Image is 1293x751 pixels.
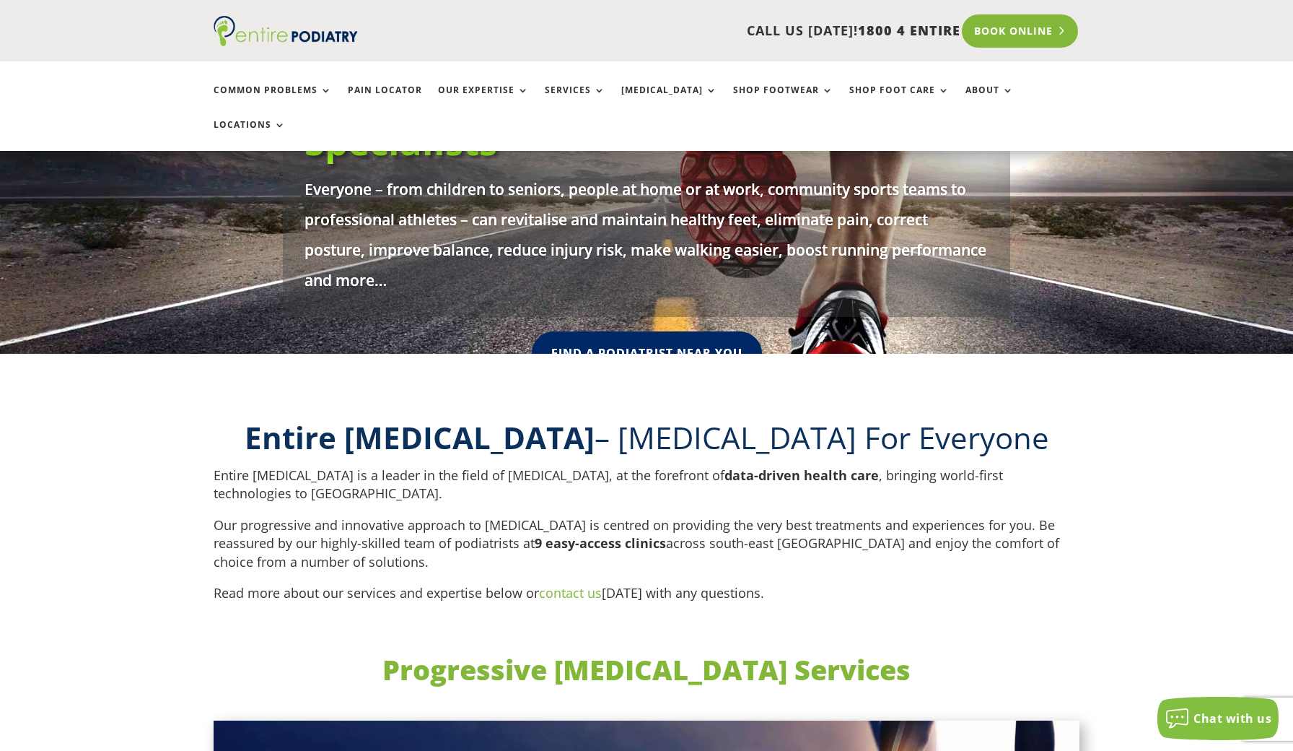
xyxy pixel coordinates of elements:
[733,85,833,116] a: Shop Footwear
[214,651,1079,696] h2: Progressive [MEDICAL_DATA] Services
[724,466,879,484] strong: data-driven health care
[545,85,605,116] a: Services
[214,35,358,49] a: Entire Podiatry
[214,466,1079,516] p: Entire [MEDICAL_DATA] is a leader in the field of [MEDICAL_DATA], at the forefront of , bringing ...
[965,85,1014,116] a: About
[214,584,1079,616] p: Read more about our services and expertise below or [DATE] with any questions.
[1193,711,1271,726] span: Chat with us
[962,14,1078,48] a: Book Online
[532,331,762,375] a: Find A Podiatrist Near You
[539,584,602,602] a: contact us
[304,12,935,166] a: South-[GEOGRAPHIC_DATA]'s Foot, Ankle & [MEDICAL_DATA] Health Specialists
[245,417,595,458] b: Entire [MEDICAL_DATA]
[214,120,286,151] a: Locations
[621,85,717,116] a: [MEDICAL_DATA]
[214,516,1079,585] p: Our progressive and innovative approach to [MEDICAL_DATA] is centred on providing the very best t...
[438,85,529,116] a: Our Expertise
[214,85,332,116] a: Common Problems
[849,85,950,116] a: Shop Foot Care
[304,174,989,295] p: Everyone – from children to seniors, people at home or at work, community sports teams to profess...
[413,22,960,40] p: CALL US [DATE]!
[348,85,422,116] a: Pain Locator
[214,16,358,46] img: logo (1)
[1157,697,1279,740] button: Chat with us
[214,417,1079,466] h2: – [MEDICAL_DATA] For Everyone
[535,534,666,552] strong: 9 easy-access clinics
[858,22,960,39] span: 1800 4 ENTIRE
